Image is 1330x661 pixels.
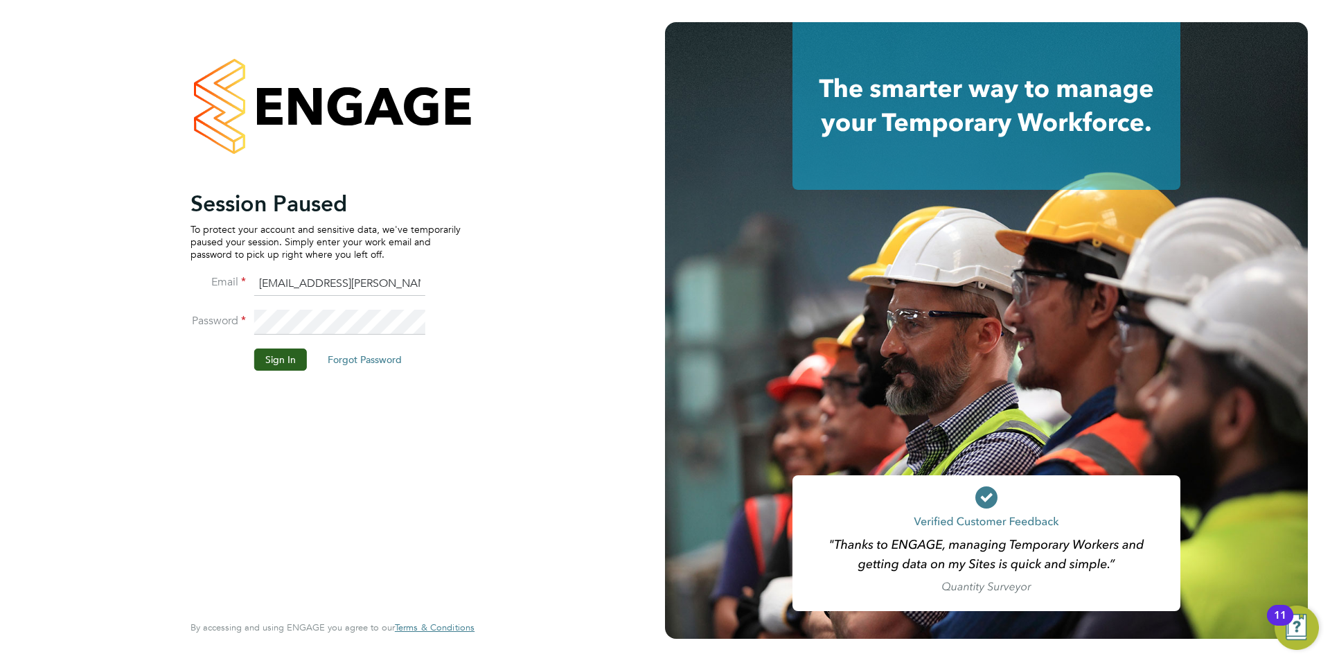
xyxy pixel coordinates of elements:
[190,223,461,261] p: To protect your account and sensitive data, we've temporarily paused your session. Simply enter y...
[190,314,246,328] label: Password
[254,272,425,297] input: Enter your work email...
[190,190,461,218] h2: Session Paused
[254,349,307,371] button: Sign In
[1275,606,1319,650] button: Open Resource Center, 11 new notifications
[317,349,413,371] button: Forgot Password
[190,622,475,633] span: By accessing and using ENGAGE you agree to our
[190,275,246,290] label: Email
[395,622,475,633] a: Terms & Conditions
[1274,615,1286,633] div: 11
[395,622,475,633] span: Terms & Conditions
